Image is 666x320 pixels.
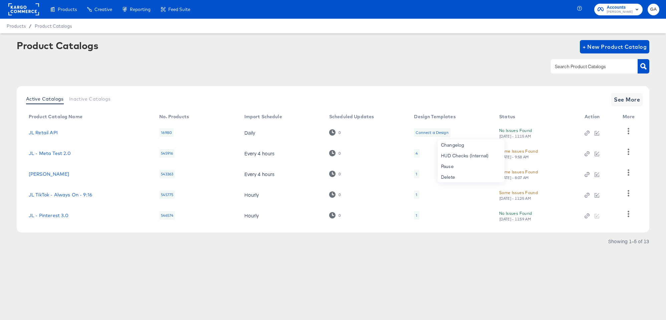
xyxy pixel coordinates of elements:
[494,112,579,122] th: Status
[414,128,450,137] div: Connect a Design
[338,130,341,135] div: 0
[29,114,82,119] div: Product Catalog Name
[159,149,175,158] div: 545916
[414,114,455,119] div: Design Templates
[130,7,151,12] span: Reporting
[239,205,324,226] td: Hourly
[499,189,538,196] div: Some Issues Found
[438,150,504,161] div: HUD Checks (Internal)
[416,130,448,135] div: Connect a Design
[35,23,72,29] a: Product Catalogs
[414,149,419,158] div: 4
[607,9,633,15] span: [PERSON_NAME]
[338,151,341,156] div: 0
[416,192,417,197] div: 1
[607,4,633,11] span: Accounts
[94,7,112,12] span: Creative
[414,190,419,199] div: 1
[329,212,341,218] div: 0
[159,211,175,220] div: 546574
[553,63,625,70] input: Search Product Catalogs
[159,170,175,178] div: 543363
[29,213,69,218] a: JL - Pinterest 3.0
[416,151,418,156] div: 4
[239,122,324,143] td: Daily
[239,184,324,205] td: Hourly
[329,150,341,156] div: 0
[611,93,643,106] button: See More
[594,4,643,15] button: Accounts[PERSON_NAME]
[416,213,417,218] div: 1
[438,161,504,172] div: Pause
[58,7,77,12] span: Products
[159,114,189,119] div: No. Products
[69,96,111,102] span: Inactive Catalogs
[329,191,341,198] div: 0
[244,114,282,119] div: Import Schedule
[329,129,341,136] div: 0
[29,171,69,177] a: [PERSON_NAME]
[29,192,92,197] a: JL TikTok - Always On - 9:16
[438,172,504,182] div: Delete
[17,40,98,51] div: Product Catalogs
[29,130,58,135] a: JL Retail API
[239,143,324,164] td: Every 4 hours
[499,168,538,175] div: Some Issues Found
[648,4,659,15] button: GA
[579,112,617,122] th: Action
[499,168,538,180] button: Some Issues Found[DATE] - 8:07 AM
[499,196,531,201] div: [DATE] - 11:25 AM
[159,190,175,199] div: 545775
[580,40,650,53] button: + New Product Catalog
[159,128,174,137] div: 16980
[26,96,64,102] span: Active Catalogs
[583,42,647,51] span: + New Product Catalog
[26,23,35,29] span: /
[499,189,538,201] button: Some Issues Found[DATE] - 11:25 AM
[414,170,419,178] div: 1
[239,164,324,184] td: Every 4 hours
[617,112,643,122] th: More
[329,114,374,119] div: Scheduled Updates
[168,7,190,12] span: Feed Suite
[608,239,649,244] div: Showing 1–5 of 13
[329,171,341,177] div: 0
[499,155,529,159] div: [DATE] - 9:58 AM
[499,175,529,180] div: [DATE] - 8:07 AM
[614,95,640,104] span: See More
[416,171,417,177] div: 1
[338,192,341,197] div: 0
[414,211,419,220] div: 1
[438,140,504,150] div: Changelog
[29,151,71,156] a: JL - Meta Test 2.0
[338,172,341,176] div: 0
[499,148,538,159] button: Some Issues Found[DATE] - 9:58 AM
[650,6,657,13] span: GA
[499,148,538,155] div: Some Issues Found
[7,23,26,29] span: Products
[338,213,341,218] div: 0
